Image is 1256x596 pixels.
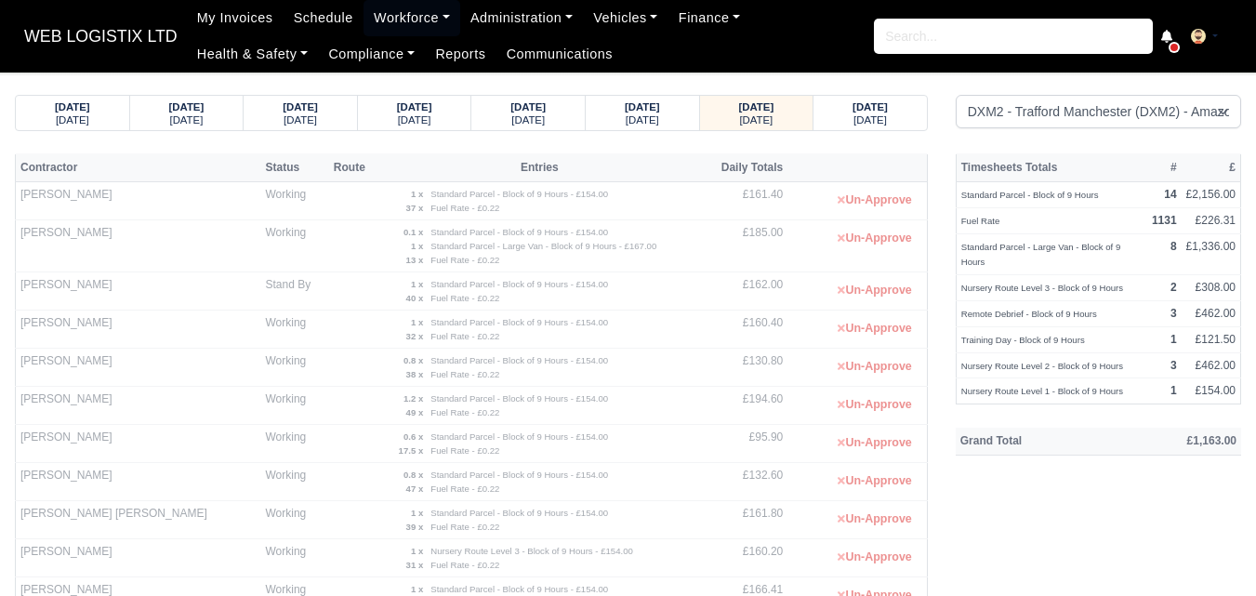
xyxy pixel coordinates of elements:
td: Working [260,349,328,387]
strong: [DATE] [397,101,432,113]
button: Un-Approve [827,430,921,457]
small: [DATE] [739,114,773,126]
td: £160.20 [699,539,788,577]
input: Search... [874,19,1153,54]
td: [PERSON_NAME] [16,539,261,577]
strong: 1 [1170,384,1177,397]
small: Standard Parcel - Block of 9 Hours - £154.00 [430,470,608,480]
iframe: Chat Widget [1163,507,1256,596]
span: WEB LOGISTIX LTD [15,18,187,55]
strong: 1 x [411,546,423,556]
button: Un-Approve [827,468,921,495]
th: Route [329,153,380,181]
td: £160.40 [699,311,788,349]
th: £ [1182,153,1241,181]
small: Fuel Rate - £0.22 [430,293,499,303]
button: Un-Approve [827,225,921,252]
td: [PERSON_NAME] [16,349,261,387]
small: [DATE] [169,114,203,126]
td: Working [260,220,328,272]
td: [PERSON_NAME] [16,425,261,463]
td: £130.80 [699,349,788,387]
small: Fuel Rate - £0.22 [430,560,499,570]
strong: 49 x [406,407,424,417]
button: Un-Approve [827,506,921,533]
small: Nursery Route Level 3 - Block of 9 Hours [961,283,1123,293]
small: Standard Parcel - Large Van - Block of 9 Hours [961,242,1121,268]
strong: [DATE] [853,101,888,113]
small: Standard Parcel - Block of 9 Hours - £154.00 [430,393,608,404]
td: £226.31 [1182,207,1241,233]
strong: 14 [1164,188,1176,201]
td: [PERSON_NAME] [16,387,261,425]
small: [DATE] [56,114,89,126]
th: £1,163.00 [1112,428,1241,456]
button: Un-Approve [827,187,921,214]
small: Standard Parcel - Block of 9 Hours - £154.00 [430,317,608,327]
strong: 1131 [1152,214,1177,227]
td: [PERSON_NAME] [16,272,261,311]
a: WEB LOGISTIX LTD [15,19,187,55]
small: Fuel Rate - £0.22 [430,407,499,417]
small: Remote Debrief - Block of 9 Hours [961,309,1097,319]
td: £462.00 [1182,301,1241,327]
small: [DATE] [398,114,431,126]
strong: 1 [1170,333,1177,346]
td: £95.90 [699,425,788,463]
td: Working [260,425,328,463]
strong: 0.6 x [403,431,423,442]
strong: 0.1 x [403,227,423,237]
small: Fuel Rate - £0.22 [430,445,499,456]
td: [PERSON_NAME] [16,311,261,349]
td: £132.60 [699,463,788,501]
td: Working [260,463,328,501]
button: Un-Approve [827,391,921,418]
button: Un-Approve [827,353,921,380]
strong: 39 x [406,522,424,532]
th: # [1147,153,1182,181]
td: Stand By [260,272,328,311]
strong: 8 [1170,240,1177,253]
strong: 1 x [411,584,423,594]
strong: 3 [1170,307,1177,320]
strong: 1.2 x [403,393,423,404]
small: [DATE] [626,114,659,126]
small: Fuel Rate - £0.22 [430,369,499,379]
small: Training Day - Block of 9 Hours [961,335,1085,345]
strong: 17.5 x [399,445,424,456]
td: £185.00 [699,220,788,272]
a: Communications [496,36,624,73]
small: Fuel Rate - £0.22 [430,255,499,265]
th: Status [260,153,328,181]
td: Working [260,311,328,349]
strong: 13 x [406,255,424,265]
small: [DATE] [511,114,545,126]
th: Contractor [16,153,261,181]
strong: 0.8 x [403,470,423,480]
td: £121.50 [1182,326,1241,352]
strong: 38 x [406,369,424,379]
strong: 37 x [406,203,424,213]
th: Daily Totals [699,153,788,181]
small: Standard Parcel - Block of 9 Hours [961,190,1099,200]
small: Nursery Route Level 1 - Block of 9 Hours [961,386,1123,396]
button: Un-Approve [827,277,921,304]
strong: [DATE] [169,101,205,113]
td: [PERSON_NAME] [PERSON_NAME] [16,501,261,539]
strong: 0.8 x [403,355,423,365]
button: Un-Approve [827,315,921,342]
td: £462.00 [1182,352,1241,378]
td: £161.80 [699,501,788,539]
strong: 1 x [411,279,423,289]
strong: [DATE] [510,101,546,113]
td: £308.00 [1182,275,1241,301]
strong: 47 x [406,483,424,494]
small: [DATE] [853,114,887,126]
a: Reports [425,36,496,73]
small: [DATE] [284,114,317,126]
a: Compliance [318,36,425,73]
strong: 31 x [406,560,424,570]
small: Standard Parcel - Block of 9 Hours - £154.00 [430,189,608,199]
strong: 32 x [406,331,424,341]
